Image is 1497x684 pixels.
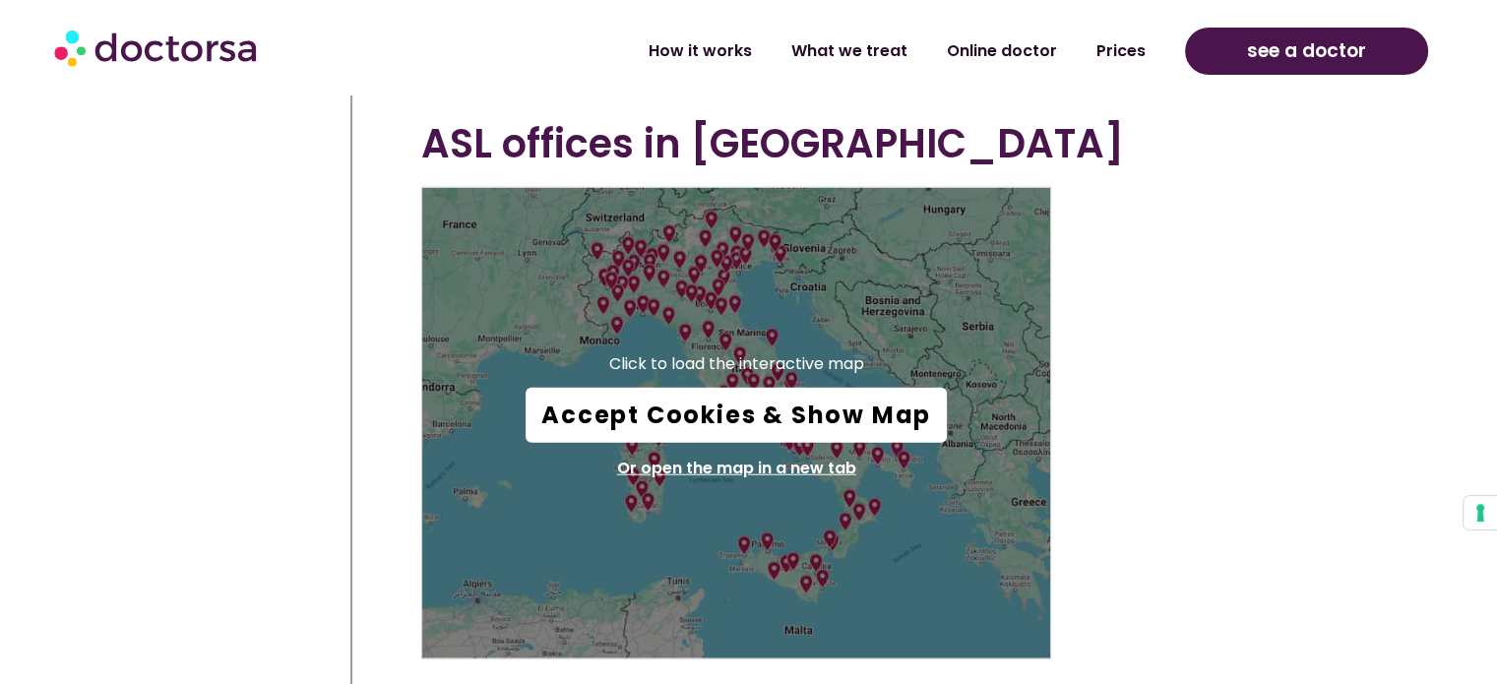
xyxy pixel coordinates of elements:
[1247,35,1366,67] span: see a doctor
[1077,29,1165,74] a: Prices
[1185,28,1428,75] a: see a doctor
[1464,496,1497,529] button: Your consent preferences for tracking technologies
[395,29,1165,74] nav: Menu
[629,29,772,74] a: How it works
[421,120,1388,167] h2: ASL offices in [GEOGRAPHIC_DATA]
[526,388,947,443] button: Accept Cookies & Show Map
[609,350,864,378] p: Click to load the interactive map
[617,457,856,479] a: Or open the map in a new tab
[772,29,927,74] a: What we treat
[927,29,1077,74] a: Online doctor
